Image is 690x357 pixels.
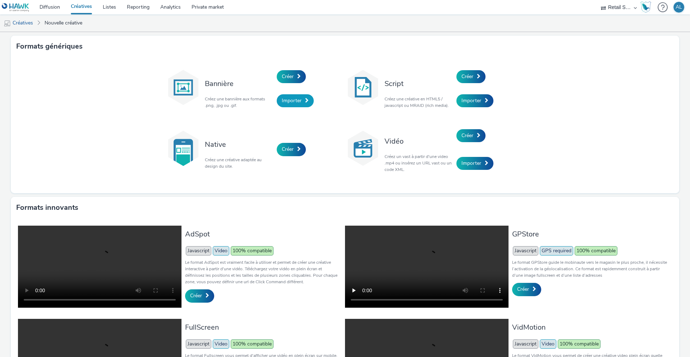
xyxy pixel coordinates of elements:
[185,229,341,239] h3: AdSpot
[461,160,481,167] span: Importer
[185,259,341,285] p: Le format AdSpot est vraiment facile à utiliser et permet de créer une créative interactive à par...
[385,136,453,146] h3: Vidéo
[456,94,493,107] a: Importer
[385,79,453,89] h3: Script
[512,322,668,332] h3: VidMotion
[512,259,668,279] p: Le format GPStore guide le mobinaute vers le magasin le plus proche, il nécessite l’activation de...
[282,73,294,80] span: Créer
[456,129,486,142] a: Créer
[558,339,601,349] span: 100% compatible
[205,79,273,89] h3: Bannière
[385,96,453,109] p: Créez une créative en HTML5 / javascript ou MRAID (rich media).
[231,246,273,256] span: 100% compatible
[282,146,294,153] span: Créer
[345,130,381,166] img: video.svg
[41,14,86,32] a: Nouvelle créative
[385,153,453,173] p: Créez un vast à partir d'une video .mp4 ou insérez un URL vast ou un code XML.
[277,143,306,156] a: Créer
[16,41,83,52] h3: Formats génériques
[4,20,11,27] img: mobile
[185,289,214,302] a: Créer
[205,157,273,170] p: Créez une créative adaptée au design du site.
[190,292,202,299] span: Créer
[282,97,302,104] span: Importer
[575,246,617,256] span: 100% compatible
[517,286,529,293] span: Créer
[165,130,201,166] img: native.svg
[461,97,481,104] span: Importer
[277,94,314,107] a: Importer
[513,246,538,256] span: Javascript
[456,157,493,170] a: Importer
[512,283,541,296] a: Créer
[540,339,556,349] span: Video
[640,1,651,13] img: Hawk Academy
[186,339,211,349] span: Javascript
[165,69,201,105] img: banner.svg
[456,70,486,83] a: Créer
[640,1,654,13] a: Hawk Academy
[540,246,573,256] span: GPS required
[205,140,273,149] h3: Native
[512,229,668,239] h3: GPStore
[231,339,273,349] span: 100% compatible
[676,2,682,13] div: AL
[277,70,306,83] a: Créer
[461,73,473,80] span: Créer
[461,132,473,139] span: Créer
[205,96,273,109] p: Créez une bannière aux formats .png, .jpg ou .gif.
[213,246,229,256] span: Video
[16,202,78,213] h3: Formats innovants
[185,322,341,332] h3: FullScreen
[213,339,229,349] span: Video
[345,69,381,105] img: code.svg
[2,3,29,12] img: undefined Logo
[186,246,211,256] span: Javascript
[513,339,538,349] span: Javascript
